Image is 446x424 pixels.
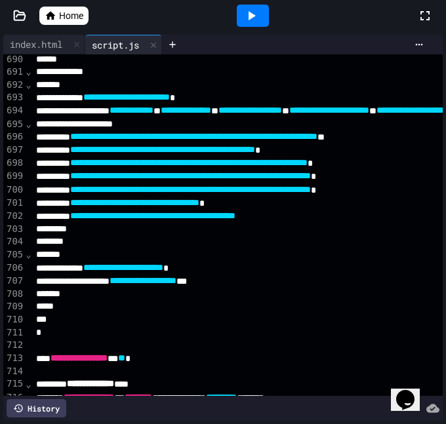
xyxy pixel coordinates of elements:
div: History [7,399,66,417]
div: 690 [3,53,25,66]
div: 715 [3,377,25,391]
div: script.js [85,38,146,52]
a: Home [39,7,89,25]
div: 704 [3,235,25,248]
div: 701 [3,197,25,210]
div: index.html [3,37,69,51]
div: 700 [3,183,25,197]
div: 699 [3,170,25,183]
span: Home [59,9,83,22]
div: 703 [3,223,25,236]
span: Fold line [25,119,31,129]
div: 697 [3,144,25,157]
div: 716 [3,391,25,404]
div: 711 [3,326,25,339]
div: 696 [3,130,25,144]
div: 709 [3,300,25,313]
div: 705 [3,248,25,261]
div: 702 [3,210,25,223]
span: Fold line [25,249,31,260]
div: 708 [3,288,25,301]
div: 707 [3,275,25,288]
span: Fold line [25,79,31,90]
div: 695 [3,118,25,131]
iframe: chat widget [391,372,433,411]
div: 692 [3,79,25,92]
div: 712 [3,339,25,352]
span: Fold line [25,379,31,389]
div: 706 [3,261,25,275]
div: 710 [3,313,25,326]
div: index.html [3,35,85,54]
span: Fold line [25,66,31,77]
div: 713 [3,352,25,365]
div: script.js [85,35,162,54]
div: 698 [3,157,25,170]
div: 691 [3,66,25,79]
div: 693 [3,91,25,104]
div: 714 [3,365,25,378]
div: 694 [3,104,25,117]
